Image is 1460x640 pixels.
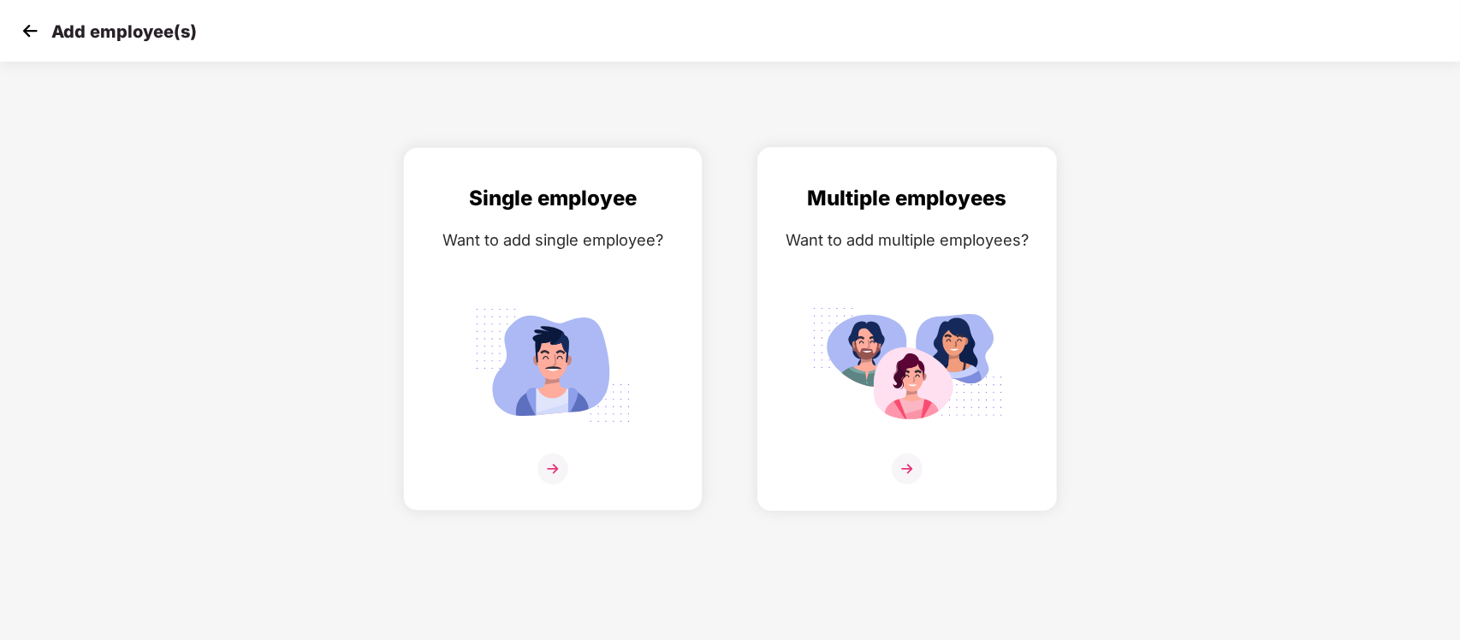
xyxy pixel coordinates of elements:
img: svg+xml;base64,PHN2ZyB4bWxucz0iaHR0cDovL3d3dy53My5vcmcvMjAwMC9zdmciIHdpZHRoPSIzMCIgaGVpZ2h0PSIzMC... [17,18,43,44]
div: Want to add single employee? [421,228,685,252]
img: svg+xml;base64,PHN2ZyB4bWxucz0iaHR0cDovL3d3dy53My5vcmcvMjAwMC9zdmciIGlkPSJNdWx0aXBsZV9lbXBsb3llZS... [811,299,1003,432]
div: Multiple employees [775,182,1039,215]
img: svg+xml;base64,PHN2ZyB4bWxucz0iaHR0cDovL3d3dy53My5vcmcvMjAwMC9zdmciIHdpZHRoPSIzNiIgaGVpZ2h0PSIzNi... [892,453,923,484]
img: svg+xml;base64,PHN2ZyB4bWxucz0iaHR0cDovL3d3dy53My5vcmcvMjAwMC9zdmciIGlkPSJTaW5nbGVfZW1wbG95ZWUiIH... [457,299,649,432]
div: Single employee [421,182,685,215]
img: svg+xml;base64,PHN2ZyB4bWxucz0iaHR0cDovL3d3dy53My5vcmcvMjAwMC9zdmciIHdpZHRoPSIzNiIgaGVpZ2h0PSIzNi... [537,453,568,484]
div: Want to add multiple employees? [775,228,1039,252]
p: Add employee(s) [51,21,197,42]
